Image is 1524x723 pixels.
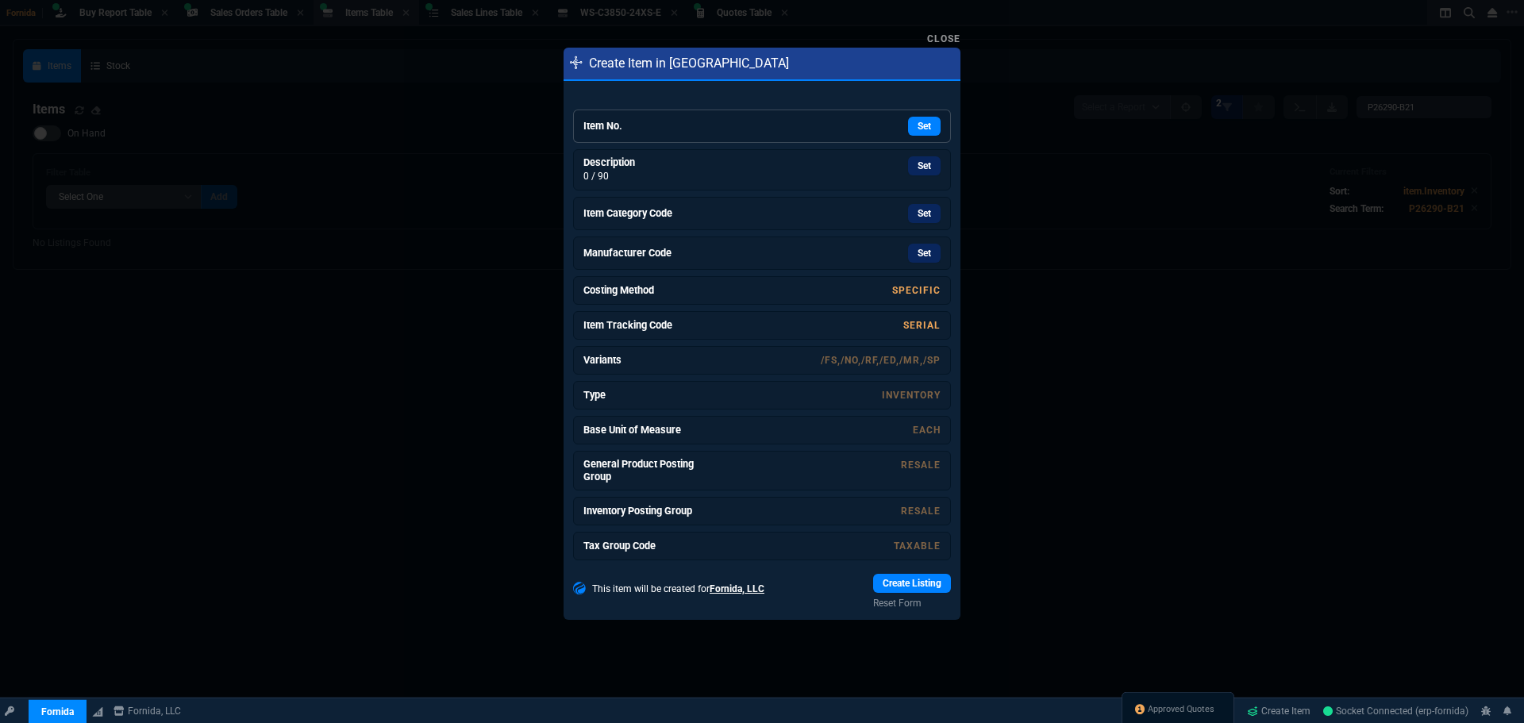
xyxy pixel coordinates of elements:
h6: Variants [583,354,702,367]
h6: General Product Posting Group [583,458,702,483]
h6: Item Category Code [583,207,702,220]
a: msbcCompanyName [109,704,186,718]
h6: Costing Method [583,284,702,297]
h6: Item No. [583,120,702,133]
h6: Tax Group Code [583,540,702,552]
a: Create Item [1241,699,1317,723]
a: Set [908,156,941,175]
span: Socket Connected (erp-fornida) [1323,706,1468,717]
a: Create Listing [873,574,951,593]
h6: Manufacturer Code [583,247,702,260]
p: 0 / 90 [583,169,702,183]
h6: Item Tracking Code [583,319,702,332]
span: Approved Quotes [1148,703,1214,716]
h6: Description [583,156,702,169]
a: SERIAL [903,320,941,331]
a: Reset Form [873,596,951,610]
h6: Base Unit of Measure [583,424,702,436]
a: Set [908,204,941,223]
div: Create Item in [GEOGRAPHIC_DATA] [564,48,960,81]
p: This item will be created for [592,582,764,596]
h6: Type [583,389,702,402]
h6: Inventory Posting Group [583,505,702,517]
a: Specific [892,285,941,296]
a: 7gAt79dG22Utk2MeAACB [1323,704,1468,718]
a: Set [908,117,941,136]
a: Set [908,244,941,263]
a: Close [927,33,960,44]
span: Fornida, LLC [710,583,764,594]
